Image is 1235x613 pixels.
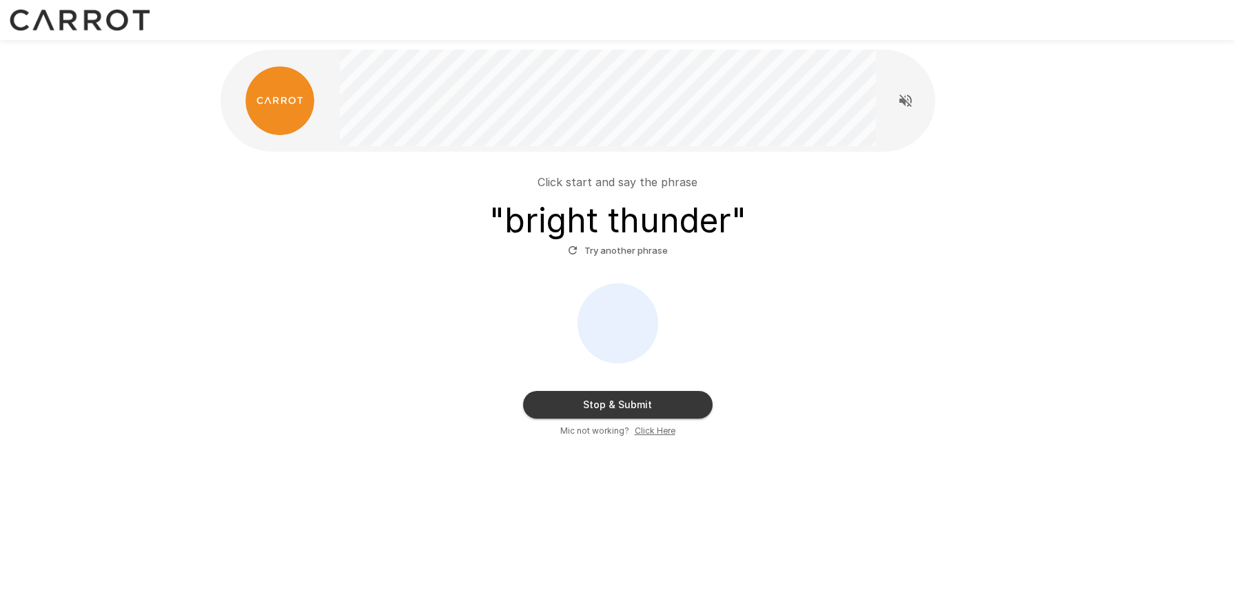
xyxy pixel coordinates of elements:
[523,391,713,419] button: Stop & Submit
[489,201,746,240] h3: " bright thunder "
[564,240,671,261] button: Try another phrase
[560,424,629,438] span: Mic not working?
[892,87,919,114] button: Read questions aloud
[538,174,697,190] p: Click start and say the phrase
[245,66,314,135] img: carrot_logo.png
[635,425,675,436] u: Click Here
